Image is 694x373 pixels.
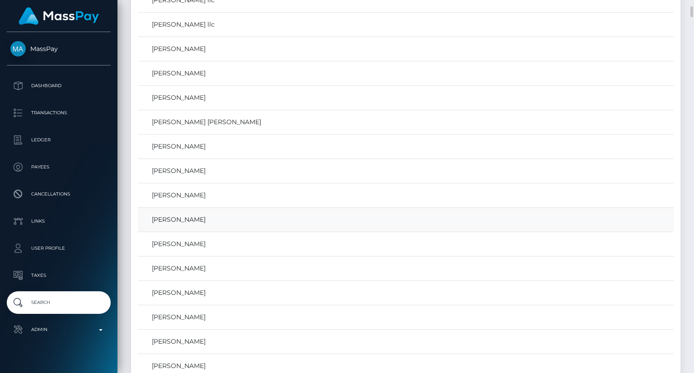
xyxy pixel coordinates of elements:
[7,156,111,178] a: Payees
[141,18,671,31] a: [PERSON_NAME] llc
[7,45,111,53] span: MassPay
[141,213,671,226] a: [PERSON_NAME]
[141,311,671,324] a: [PERSON_NAME]
[141,238,671,251] a: [PERSON_NAME]
[141,91,671,104] a: [PERSON_NAME]
[141,67,671,80] a: [PERSON_NAME]
[141,359,671,373] a: [PERSON_NAME]
[141,42,671,56] a: [PERSON_NAME]
[141,189,671,202] a: [PERSON_NAME]
[7,210,111,233] a: Links
[7,102,111,124] a: Transactions
[7,183,111,205] a: Cancellations
[141,262,671,275] a: [PERSON_NAME]
[7,264,111,287] a: Taxes
[141,116,671,129] a: [PERSON_NAME] [PERSON_NAME]
[10,79,107,93] p: Dashboard
[7,75,111,97] a: Dashboard
[141,164,671,177] a: [PERSON_NAME]
[10,269,107,282] p: Taxes
[10,242,107,255] p: User Profile
[10,323,107,336] p: Admin
[10,41,26,56] img: MassPay
[19,7,99,25] img: MassPay Logo
[141,140,671,153] a: [PERSON_NAME]
[7,129,111,151] a: Ledger
[141,335,671,348] a: [PERSON_NAME]
[10,214,107,228] p: Links
[10,160,107,174] p: Payees
[10,296,107,309] p: Search
[7,291,111,314] a: Search
[10,106,107,120] p: Transactions
[10,187,107,201] p: Cancellations
[7,318,111,341] a: Admin
[141,286,671,299] a: [PERSON_NAME]
[7,237,111,260] a: User Profile
[10,133,107,147] p: Ledger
